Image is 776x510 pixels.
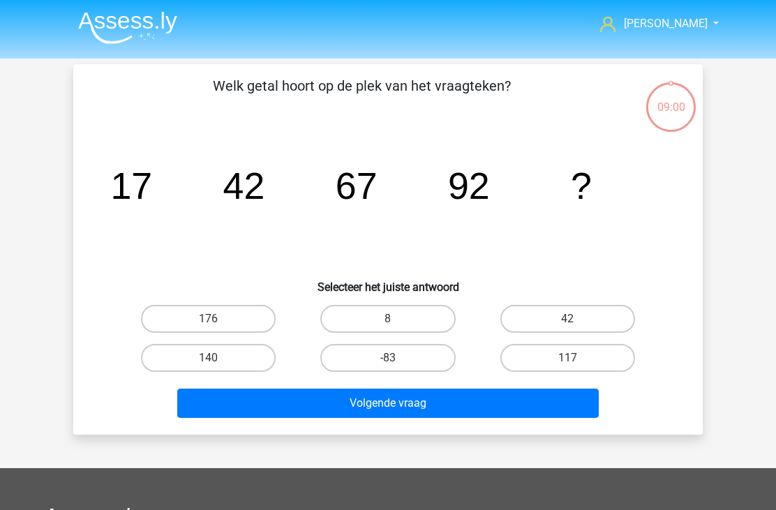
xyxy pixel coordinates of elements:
[223,165,265,207] tspan: 42
[448,165,490,207] tspan: 92
[595,15,709,32] a: [PERSON_NAME]
[624,17,708,30] span: [PERSON_NAME]
[571,165,592,207] tspan: ?
[645,81,697,116] div: 09:00
[96,269,680,294] h6: Selecteer het juiste antwoord
[336,165,378,207] tspan: 67
[96,75,628,117] p: Welk getal hoort op de plek van het vraagteken?
[500,344,635,372] label: 117
[141,305,276,333] label: 176
[78,11,177,44] img: Assessly
[320,305,455,333] label: 8
[500,305,635,333] label: 42
[110,165,152,207] tspan: 17
[320,344,455,372] label: -83
[141,344,276,372] label: 140
[177,389,599,418] button: Volgende vraag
